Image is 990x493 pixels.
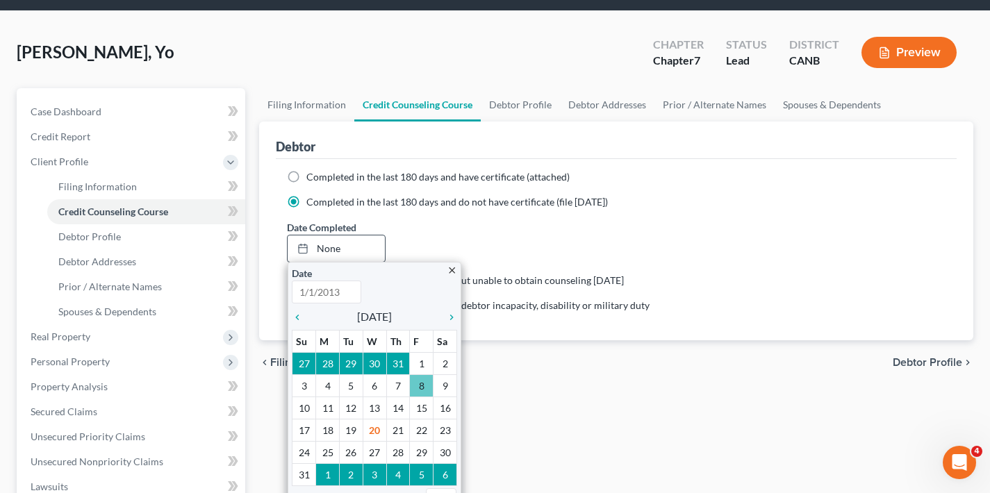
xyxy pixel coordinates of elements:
[439,308,457,325] a: chevron_right
[306,274,624,286] span: Exigent circumstances - requested but unable to obtain counseling [DATE]
[386,330,410,352] th: Th
[410,374,434,396] td: 8
[19,99,245,124] a: Case Dashboard
[316,352,340,374] td: 28
[861,37,957,68] button: Preview
[339,441,363,463] td: 26
[726,37,767,53] div: Status
[354,88,481,122] a: Credit Counseling Course
[316,396,340,419] td: 11
[58,206,168,217] span: Credit Counseling Course
[292,312,310,323] i: chevron_left
[306,171,570,183] span: Completed in the last 180 days and have certificate (attached)
[306,196,608,208] span: Completed in the last 180 days and do not have certificate (file [DATE])
[386,352,410,374] td: 31
[654,88,775,122] a: Prior / Alternate Names
[434,441,457,463] td: 30
[410,441,434,463] td: 29
[386,419,410,441] td: 21
[410,330,434,352] th: F
[316,463,340,485] td: 1
[47,174,245,199] a: Filing Information
[447,262,457,278] a: close
[434,374,457,396] td: 9
[47,249,245,274] a: Debtor Addresses
[31,131,90,142] span: Credit Report
[259,357,357,368] button: chevron_left Filing Information
[292,463,316,485] td: 31
[943,446,976,479] iframe: Intercom live chat
[363,441,386,463] td: 27
[292,419,316,441] td: 17
[292,266,312,281] label: Date
[292,330,316,352] th: Su
[363,374,386,396] td: 6
[292,396,316,419] td: 10
[386,463,410,485] td: 4
[410,352,434,374] td: 1
[339,330,363,352] th: Tu
[357,308,392,325] span: [DATE]
[962,357,973,368] i: chevron_right
[410,396,434,419] td: 15
[47,299,245,324] a: Spouses & Dependents
[363,419,386,441] td: 20
[339,374,363,396] td: 5
[58,281,162,292] span: Prior / Alternate Names
[31,356,110,367] span: Personal Property
[292,374,316,396] td: 3
[316,330,340,352] th: M
[971,446,982,457] span: 4
[434,330,457,352] th: Sa
[363,396,386,419] td: 13
[31,331,90,342] span: Real Property
[288,235,384,262] a: None
[19,424,245,449] a: Unsecured Priority Claims
[292,281,361,303] input: 1/1/2013
[58,306,156,317] span: Spouses & Dependents
[410,419,434,441] td: 22
[17,42,174,62] span: [PERSON_NAME], Yo
[386,396,410,419] td: 14
[58,256,136,267] span: Debtor Addresses
[47,224,245,249] a: Debtor Profile
[316,374,340,396] td: 4
[58,231,121,242] span: Debtor Profile
[31,481,68,492] span: Lawsuits
[363,330,386,352] th: W
[19,374,245,399] a: Property Analysis
[292,308,310,325] a: chevron_left
[306,299,650,311] span: Counseling not required because of debtor incapacity, disability or military duty
[19,449,245,474] a: Unsecured Nonpriority Claims
[316,441,340,463] td: 25
[481,88,560,122] a: Debtor Profile
[363,352,386,374] td: 30
[47,274,245,299] a: Prior / Alternate Names
[270,357,357,368] span: Filing Information
[434,419,457,441] td: 23
[410,463,434,485] td: 5
[789,37,839,53] div: District
[434,352,457,374] td: 2
[339,463,363,485] td: 2
[316,419,340,441] td: 18
[775,88,889,122] a: Spouses & Dependents
[386,374,410,396] td: 7
[19,399,245,424] a: Secured Claims
[694,53,700,67] span: 7
[789,53,839,69] div: CANB
[434,396,457,419] td: 16
[292,441,316,463] td: 24
[363,463,386,485] td: 3
[893,357,962,368] span: Debtor Profile
[31,106,101,117] span: Case Dashboard
[434,463,457,485] td: 6
[287,220,356,235] label: Date Completed
[386,441,410,463] td: 28
[653,53,704,69] div: Chapter
[339,396,363,419] td: 12
[339,352,363,374] td: 29
[560,88,654,122] a: Debtor Addresses
[653,37,704,53] div: Chapter
[726,53,767,69] div: Lead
